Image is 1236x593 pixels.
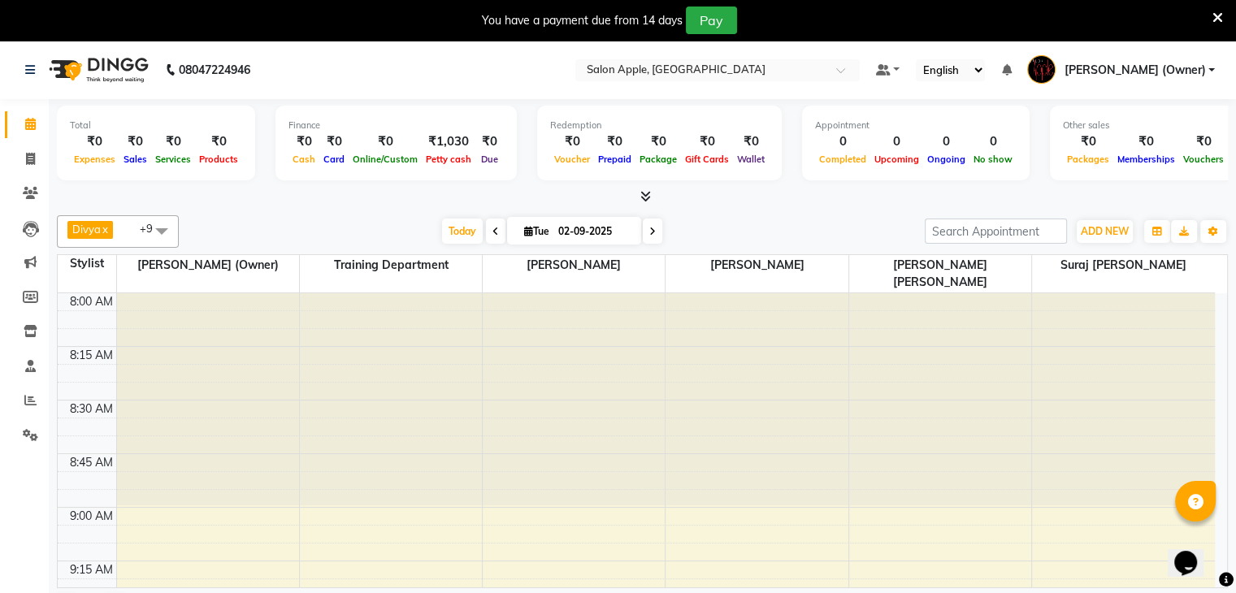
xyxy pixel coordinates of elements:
[70,119,242,132] div: Total
[1027,55,1056,84] img: Sonali (Owner)
[70,132,119,151] div: ₹0
[1081,225,1129,237] span: ADD NEW
[550,132,594,151] div: ₹0
[1032,255,1215,275] span: Suraj [PERSON_NAME]
[319,154,349,165] span: Card
[319,132,349,151] div: ₹0
[686,6,737,34] button: Pay
[733,132,769,151] div: ₹0
[681,154,733,165] span: Gift Cards
[67,454,116,471] div: 8:45 AM
[179,47,250,93] b: 08047224946
[70,154,119,165] span: Expenses
[288,119,504,132] div: Finance
[67,508,116,525] div: 9:00 AM
[349,132,422,151] div: ₹0
[475,132,504,151] div: ₹0
[422,154,475,165] span: Petty cash
[151,132,195,151] div: ₹0
[442,219,483,244] span: Today
[815,132,870,151] div: 0
[477,154,502,165] span: Due
[288,132,319,151] div: ₹0
[733,154,769,165] span: Wallet
[1113,132,1179,151] div: ₹0
[1077,220,1133,243] button: ADD NEW
[815,154,870,165] span: Completed
[67,561,116,578] div: 9:15 AM
[195,132,242,151] div: ₹0
[594,132,635,151] div: ₹0
[681,132,733,151] div: ₹0
[483,255,665,275] span: [PERSON_NAME]
[969,132,1017,151] div: 0
[67,400,116,418] div: 8:30 AM
[1168,528,1220,577] iframe: chat widget
[1179,132,1228,151] div: ₹0
[815,119,1017,132] div: Appointment
[422,132,475,151] div: ₹1,030
[594,154,635,165] span: Prepaid
[1063,132,1113,151] div: ₹0
[666,255,848,275] span: [PERSON_NAME]
[195,154,242,165] span: Products
[1179,154,1228,165] span: Vouchers
[969,154,1017,165] span: No show
[925,219,1067,244] input: Search Appointment
[870,154,923,165] span: Upcoming
[550,154,594,165] span: Voucher
[288,154,319,165] span: Cash
[923,154,969,165] span: Ongoing
[67,347,116,364] div: 8:15 AM
[349,154,422,165] span: Online/Custom
[870,132,923,151] div: 0
[41,47,153,93] img: logo
[635,132,681,151] div: ₹0
[300,255,482,275] span: Training Department
[1063,154,1113,165] span: Packages
[1113,154,1179,165] span: Memberships
[1064,62,1205,79] span: [PERSON_NAME] (Owner)
[553,219,635,244] input: 2025-09-02
[849,255,1031,292] span: [PERSON_NAME] [PERSON_NAME]
[58,255,116,272] div: Stylist
[151,154,195,165] span: Services
[520,225,553,237] span: Tue
[140,222,165,235] span: +9
[119,132,151,151] div: ₹0
[67,293,116,310] div: 8:00 AM
[72,223,101,236] span: Divya
[635,154,681,165] span: Package
[550,119,769,132] div: Redemption
[923,132,969,151] div: 0
[101,223,108,236] a: x
[117,255,299,275] span: [PERSON_NAME] (Owner)
[482,12,683,29] div: You have a payment due from 14 days
[119,154,151,165] span: Sales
